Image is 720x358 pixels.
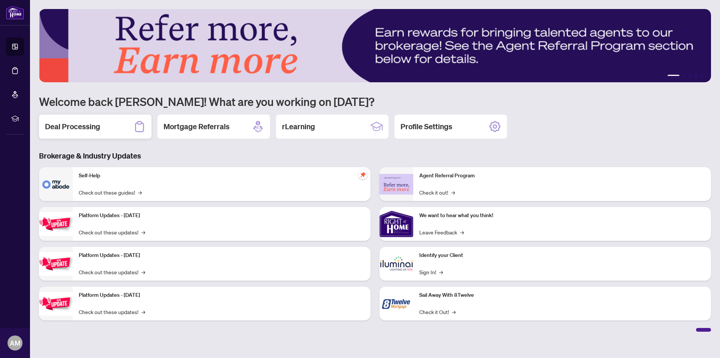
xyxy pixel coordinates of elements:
[79,308,145,316] a: Check out these updates!→
[358,170,367,179] span: pushpin
[419,268,443,276] a: Sign In!→
[439,268,443,276] span: →
[419,211,705,220] p: We want to hear what you think!
[138,188,142,196] span: →
[79,172,364,180] p: Self-Help
[419,291,705,299] p: Sail Away With 8Twelve
[79,251,364,260] p: Platform Updates - [DATE]
[452,308,456,316] span: →
[39,212,73,236] img: Platform Updates - July 21, 2025
[79,228,145,236] a: Check out these updates!→
[419,251,705,260] p: Identify your Client
[163,121,229,132] h2: Mortgage Referrals
[694,75,697,78] button: 4
[45,121,100,132] h2: Deal Processing
[39,151,711,161] h3: Brokerage & Industry Updates
[419,228,464,236] a: Leave Feedback→
[79,268,145,276] a: Check out these updates!→
[682,75,685,78] button: 2
[10,338,20,348] span: AM
[379,174,413,195] img: Agent Referral Program
[700,75,703,78] button: 5
[79,291,364,299] p: Platform Updates - [DATE]
[6,6,24,20] img: logo
[419,188,455,196] a: Check it out!→
[667,75,679,78] button: 1
[79,188,142,196] a: Check out these guides!→
[379,287,413,320] img: Sail Away With 8Twelve
[141,268,145,276] span: →
[379,247,413,281] img: Identify your Client
[688,75,691,78] button: 3
[39,292,73,316] img: Platform Updates - June 23, 2025
[282,121,315,132] h2: rLearning
[141,228,145,236] span: →
[419,308,456,316] a: Check it Out!→
[451,188,455,196] span: →
[379,207,413,241] img: We want to hear what you think!
[79,211,364,220] p: Platform Updates - [DATE]
[141,308,145,316] span: →
[460,228,464,236] span: →
[39,94,711,109] h1: Welcome back [PERSON_NAME]! What are you working on [DATE]?
[39,9,711,82] img: Slide 0
[419,172,705,180] p: Agent Referral Program
[400,121,452,132] h2: Profile Settings
[39,167,73,201] img: Self-Help
[39,252,73,276] img: Platform Updates - July 8, 2025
